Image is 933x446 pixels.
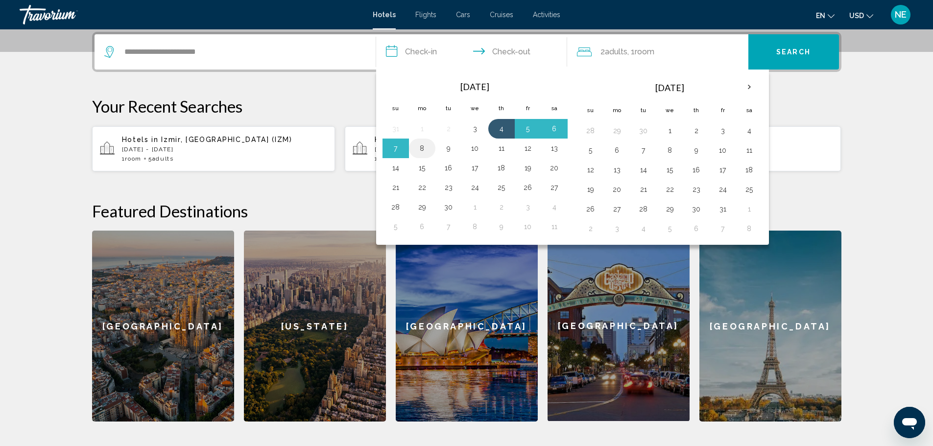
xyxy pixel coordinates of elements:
button: Day 12 [520,141,536,155]
button: Day 1 [662,124,678,138]
button: Day 4 [636,222,651,235]
a: Cars [456,11,470,19]
button: Day 31 [715,202,731,216]
span: Adults [605,47,627,56]
button: Day 11 [547,220,562,234]
button: Day 28 [583,124,598,138]
button: Day 9 [689,143,704,157]
button: Day 1 [742,202,757,216]
button: Day 14 [388,161,404,175]
button: Day 1 [467,200,483,214]
span: Hotels in [375,136,411,143]
button: Day 5 [388,220,404,234]
div: Search widget [95,34,839,70]
a: Flights [415,11,436,19]
button: Day 30 [689,202,704,216]
a: [GEOGRAPHIC_DATA] [699,231,841,422]
button: Day 8 [742,222,757,235]
button: Day 17 [715,163,731,177]
button: Day 26 [520,181,536,194]
button: Day 7 [636,143,651,157]
button: Day 13 [609,163,625,177]
span: 1 [122,155,142,162]
button: Day 29 [609,124,625,138]
button: Day 9 [441,141,456,155]
a: [GEOGRAPHIC_DATA] [92,231,234,422]
button: Search [748,34,839,70]
button: Day 4 [547,200,562,214]
a: Cruises [490,11,513,19]
span: Adults [152,155,174,162]
button: Day 10 [467,141,483,155]
span: USD [849,12,864,20]
button: Day 16 [689,163,704,177]
button: Day 10 [520,220,536,234]
button: Day 19 [583,183,598,196]
button: Day 8 [414,141,430,155]
span: 5 [148,155,174,162]
button: Day 17 [467,161,483,175]
button: Day 21 [636,183,651,196]
th: [DATE] [409,76,541,97]
button: Day 6 [689,222,704,235]
span: Hotels in [122,136,159,143]
div: [GEOGRAPHIC_DATA] [548,231,690,421]
button: Day 25 [742,183,757,196]
a: Hotels [373,11,396,19]
button: Day 5 [583,143,598,157]
button: Day 13 [547,141,562,155]
button: Day 3 [467,122,483,136]
button: Day 11 [742,143,757,157]
span: Search [776,48,811,56]
button: Day 20 [547,161,562,175]
a: [US_STATE] [244,231,386,422]
span: Room [125,155,142,162]
button: Day 18 [742,163,757,177]
button: Day 6 [547,122,562,136]
button: Day 19 [520,161,536,175]
button: Change language [816,8,835,23]
button: Day 27 [609,202,625,216]
button: Day 20 [609,183,625,196]
button: Day 15 [662,163,678,177]
button: Day 2 [494,200,509,214]
button: Day 3 [520,200,536,214]
button: Check in and out dates [376,34,567,70]
button: Day 1 [414,122,430,136]
button: Day 5 [662,222,678,235]
p: [DATE] - [DATE] [122,146,328,153]
button: Day 11 [494,141,509,155]
button: Day 24 [715,183,731,196]
button: Day 5 [520,122,536,136]
span: Room [635,47,654,56]
button: Day 8 [662,143,678,157]
iframe: Buton lansare fereastră mesagerie [894,407,925,438]
button: Travelers: 2 adults, 0 children [567,34,748,70]
span: , 1 [627,45,654,59]
a: Travorium [20,5,363,24]
button: Day 12 [583,163,598,177]
span: en [816,12,825,20]
button: Day 8 [467,220,483,234]
span: Activities [533,11,560,19]
button: Change currency [849,8,873,23]
button: Hotels in Izmir, [GEOGRAPHIC_DATA] (IZM)[DATE] - [DATE]1Room5Adults [92,126,335,172]
button: Day 28 [388,200,404,214]
span: NE [895,10,907,20]
th: [DATE] [604,76,736,99]
h2: Featured Destinations [92,201,841,221]
button: Day 27 [547,181,562,194]
button: Day 26 [583,202,598,216]
button: Day 9 [494,220,509,234]
button: Hotels in Izmir, [GEOGRAPHIC_DATA] (IZM)[DATE] - [DATE]1Room4Adults, 1Child [345,126,588,172]
div: [GEOGRAPHIC_DATA] [396,231,538,422]
button: Day 29 [414,200,430,214]
button: Day 10 [715,143,731,157]
p: Your Recent Searches [92,96,841,116]
button: Day 4 [742,124,757,138]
